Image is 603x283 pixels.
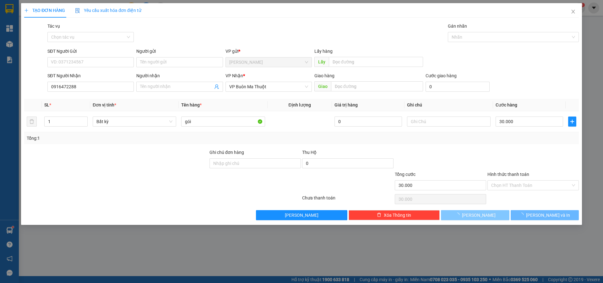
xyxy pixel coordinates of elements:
button: [PERSON_NAME] [441,210,509,220]
div: Tổng: 1 [27,135,233,142]
label: Hình thức thanh toán [487,172,529,177]
label: Gán nhãn [448,24,467,29]
div: VP gửi [225,48,312,55]
span: plus [568,119,576,124]
input: 0 [334,117,402,127]
span: Thu Hộ [302,150,317,155]
span: VP Nhận [225,73,243,78]
span: Tên hàng [181,102,202,107]
button: [PERSON_NAME] và In [511,210,579,220]
button: [PERSON_NAME] [256,210,347,220]
span: loading [519,213,526,217]
button: delete [27,117,37,127]
span: Cước hàng [496,102,517,107]
label: Tác vụ [47,24,60,29]
span: Lấy hàng [314,49,333,54]
th: Ghi chú [405,99,493,111]
span: [PERSON_NAME] [285,212,318,219]
span: close [571,9,576,14]
span: [PERSON_NAME] và In [526,212,570,219]
button: Close [564,3,582,21]
span: Gia Nghĩa [229,57,308,67]
input: Dọc đường [331,81,423,91]
span: Giao [314,81,331,91]
input: Ghi Chú [407,117,491,127]
span: Tổng cước [395,172,416,177]
span: Đơn vị tính [93,102,116,107]
span: Định lượng [289,102,311,107]
div: SĐT Người Gửi [47,48,134,55]
span: SL [44,102,49,107]
div: Người gửi [136,48,223,55]
span: Giao hàng [314,73,334,78]
span: Lấy [314,57,329,67]
div: SĐT Người Nhận [47,72,134,79]
img: icon [75,8,80,13]
button: plus [568,117,576,127]
input: Dọc đường [329,57,423,67]
div: Chưa thanh toán [301,194,394,205]
span: [PERSON_NAME] [462,212,496,219]
span: VP Buôn Ma Thuột [229,82,308,91]
span: loading [455,213,462,217]
span: TẠO ĐƠN HÀNG [24,8,65,13]
label: Ghi chú đơn hàng [209,150,244,155]
input: Ghi chú đơn hàng [209,158,301,168]
span: delete [377,213,381,218]
span: Yêu cầu xuất hóa đơn điện tử [75,8,141,13]
span: plus [24,8,29,13]
div: Người nhận [136,72,223,79]
span: Giá trị hàng [334,102,358,107]
label: Cước giao hàng [426,73,457,78]
span: Xóa Thông tin [384,212,411,219]
span: user-add [214,84,219,89]
input: Cước giao hàng [426,82,490,92]
span: Bất kỳ [96,117,172,126]
input: VD: Bàn, Ghế [181,117,265,127]
button: deleteXóa Thông tin [349,210,440,220]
